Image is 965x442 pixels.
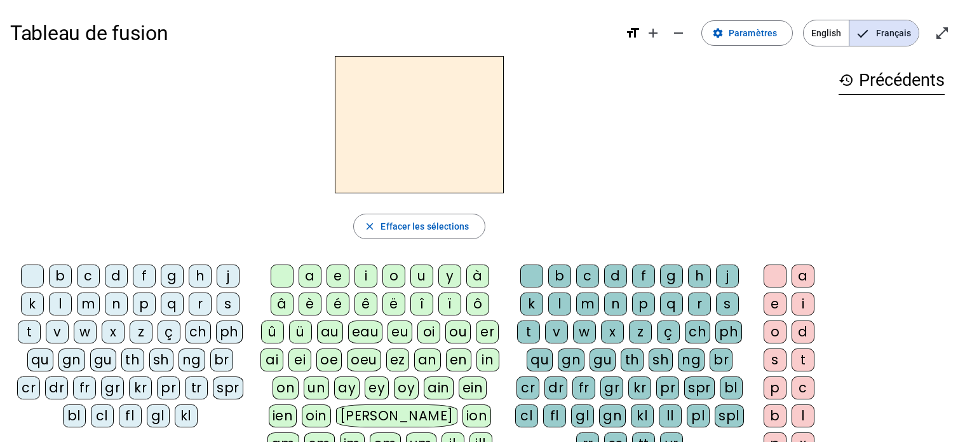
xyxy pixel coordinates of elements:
div: ey [365,376,389,399]
div: a [299,265,321,287]
span: Français [849,20,919,46]
div: a [792,265,814,287]
div: ch [685,321,710,343]
div: b [548,265,571,287]
div: en [446,349,471,371]
mat-icon: remove [671,25,686,41]
span: Paramètres [729,25,777,41]
div: ë [382,293,405,315]
div: o [764,321,786,343]
div: pr [656,376,679,399]
div: ez [386,349,409,371]
button: Augmenter la taille de la police [640,20,666,46]
div: s [716,293,739,315]
h3: Précédents [839,66,945,95]
button: Diminuer la taille de la police [666,20,691,46]
div: j [716,265,739,287]
div: gu [590,349,616,371]
div: qu [27,349,53,371]
div: oi [417,321,440,343]
div: x [601,321,624,343]
div: v [545,321,568,343]
div: ï [438,293,461,315]
div: f [133,265,156,287]
div: û [261,321,284,343]
div: spr [213,376,243,399]
div: g [161,265,184,287]
div: q [161,293,184,315]
div: [PERSON_NAME] [336,404,457,427]
div: ou [445,321,471,343]
div: cl [515,404,538,427]
div: fl [543,404,566,427]
div: gn [558,349,584,371]
div: t [517,321,540,343]
div: c [77,265,100,287]
div: t [18,321,41,343]
div: y [438,265,461,287]
div: l [548,293,571,315]
div: f [632,265,655,287]
div: gn [599,404,626,427]
div: o [382,265,405,287]
div: an [414,349,441,371]
div: ai [260,349,283,371]
div: n [105,293,128,315]
div: dr [45,376,68,399]
div: gr [600,376,623,399]
div: oeu [347,349,381,371]
div: kl [631,404,654,427]
div: fr [73,376,96,399]
div: c [792,376,814,399]
span: Effacer les sélections [381,219,469,234]
div: dr [544,376,567,399]
div: sh [149,349,173,371]
div: m [576,293,599,315]
div: au [317,321,343,343]
div: ion [462,404,492,427]
div: w [573,321,596,343]
button: Effacer les sélections [353,214,485,239]
div: ph [216,321,243,343]
div: th [121,349,144,371]
div: e [327,265,349,287]
div: c [576,265,599,287]
div: h [189,265,212,287]
div: eau [348,321,383,343]
div: l [49,293,72,315]
mat-icon: history [839,73,854,88]
div: j [217,265,240,287]
div: ç [657,321,680,343]
div: p [632,293,655,315]
div: d [105,265,128,287]
div: cr [17,376,40,399]
div: oe [316,349,342,371]
div: é [327,293,349,315]
div: h [688,265,711,287]
div: n [604,293,627,315]
div: z [629,321,652,343]
div: bl [720,376,743,399]
div: s [217,293,240,315]
div: spl [715,404,744,427]
div: ay [334,376,360,399]
span: English [804,20,849,46]
div: ch [186,321,211,343]
div: p [764,376,786,399]
div: eu [388,321,412,343]
div: spr [684,376,715,399]
div: fr [572,376,595,399]
div: k [21,293,44,315]
div: ll [659,404,682,427]
div: d [604,265,627,287]
div: gl [571,404,594,427]
div: â [271,293,294,315]
div: th [621,349,644,371]
div: b [49,265,72,287]
div: ê [354,293,377,315]
div: r [189,293,212,315]
div: k [520,293,543,315]
div: pr [157,376,180,399]
div: e [764,293,786,315]
div: ein [459,376,487,399]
